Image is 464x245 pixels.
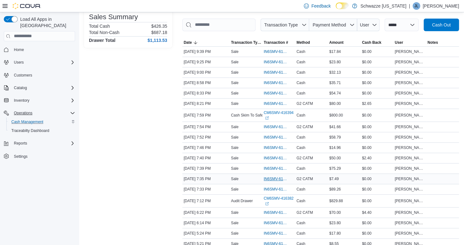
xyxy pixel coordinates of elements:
h6: Total Cash [89,24,110,29]
button: Transaction Type [230,39,262,46]
a: Traceabilty Dashboard [9,127,52,134]
button: Inventory [1,96,78,105]
span: Cash Back [362,40,381,45]
span: Feedback [311,3,331,9]
span: $54.74 [329,91,341,96]
span: G2 CATM [297,101,313,106]
p: Sale [231,70,238,75]
span: [PERSON_NAME] [395,124,425,129]
div: [DATE] 7:33 PM [182,185,230,193]
span: Date [184,40,192,45]
span: Reports [14,141,27,146]
span: $7.49 [329,176,339,181]
span: [PERSON_NAME] [395,101,425,106]
div: $0.00 [361,79,393,87]
span: IN6SMV-6194015 [264,176,288,181]
div: [DATE] 7:46 PM [182,144,230,151]
span: [PERSON_NAME] [395,156,425,161]
nav: Complex example [4,43,75,177]
button: Reports [11,140,30,147]
span: [PERSON_NAME] [395,145,425,150]
p: Sale [231,166,238,171]
span: $800.00 [329,113,343,118]
p: Sale [231,60,238,65]
button: Date [182,39,230,46]
span: Cash [297,198,305,203]
div: [DATE] 9:25 PM [182,58,230,66]
span: Cash [297,60,305,65]
input: This is a search bar. As you type, the results lower in the page will automatically filter. [182,19,255,31]
img: Cova [13,3,41,9]
span: IN6SMV-6194220 [264,91,288,96]
span: Cash [297,231,305,236]
span: $32.13 [329,70,341,75]
span: Cash [297,187,305,192]
a: Settings [11,153,30,160]
a: Cash Management [9,118,46,126]
span: Operations [14,111,32,116]
button: IN6SMV-6194035 [264,154,294,162]
span: IN6SMV-6194093 [264,124,288,129]
span: G2 CATM [297,176,313,181]
div: [DATE] 7:40 PM [182,154,230,162]
span: [PERSON_NAME] [395,60,425,65]
span: [PERSON_NAME] [395,80,425,85]
p: Sale [231,80,238,85]
button: Operations [1,109,78,117]
p: Sale [231,156,238,161]
button: Notes [426,39,459,46]
button: Catalog [1,83,78,92]
span: $23.80 [329,220,341,225]
button: IN6SMV-6194026 [264,165,294,172]
div: [DATE] 7:39 PM [182,165,230,172]
button: Users [11,59,26,66]
span: Cash [297,145,305,150]
p: Sale [231,135,238,140]
p: Sale [231,145,238,150]
button: Reports [1,139,78,148]
span: IN6SMV-6193474 [264,231,288,236]
span: $17.80 [329,231,341,236]
span: Cash [297,70,305,75]
span: IN6SMV-6194399 [264,49,288,54]
span: $89.26 [329,187,341,192]
button: Users [1,58,78,67]
div: $4.40 [361,209,393,216]
button: Settings [1,151,78,161]
button: IN6SMV-6194184 [264,100,294,107]
h4: $1,113.53 [148,38,167,43]
h4: Drawer Total [89,38,115,43]
div: $2.40 [361,154,393,162]
div: $0.00 [361,111,393,119]
span: $70.00 [329,210,341,215]
div: $0.00 [361,185,393,193]
div: [DATE] 6:14 PM [182,219,230,227]
span: IN6SMV-6194026 [264,166,288,171]
div: $0.00 [361,48,393,55]
button: Method [295,39,328,46]
span: Load All Apps in [GEOGRAPHIC_DATA] [18,16,75,29]
span: Cash Management [11,119,43,124]
span: [PERSON_NAME] [395,135,425,140]
span: IN6SMV-6194035 [264,156,288,161]
span: Users [11,59,75,66]
div: [DATE] 9:00 PM [182,69,230,76]
span: IN6SMV-6194296 [264,80,288,85]
div: [DATE] 5:24 PM [182,230,230,237]
span: Payment Method [313,22,346,27]
span: Notes [427,40,438,45]
svg: External link [265,116,269,120]
span: [PERSON_NAME] [395,49,425,54]
span: Inventory [11,97,75,104]
span: Cash [297,220,305,225]
button: IN6SMV-6194015 [264,175,294,183]
div: $0.00 [361,230,393,237]
button: Cash Out [424,19,459,31]
button: IN6SMV-6194080 [264,134,294,141]
span: $50.00 [329,156,341,161]
button: IN6SMV-6193720 [264,209,294,216]
button: IN6SMV-6194296 [264,79,294,87]
div: $2.65 [361,100,393,107]
span: IN6SMV-6194307 [264,70,288,75]
p: Sale [231,124,238,129]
